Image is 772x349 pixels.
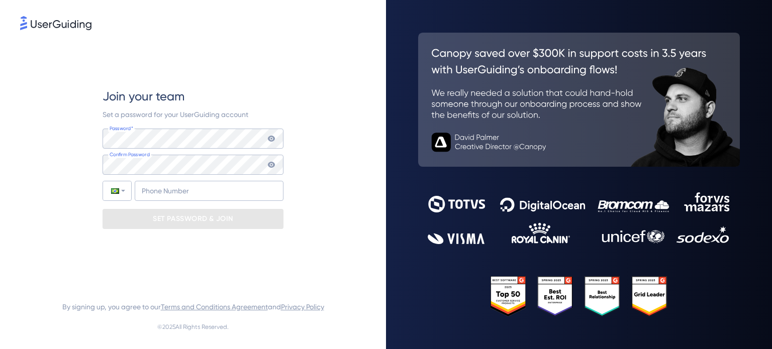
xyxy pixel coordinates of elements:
[161,303,268,311] a: Terms and Conditions Agreement
[20,16,91,30] img: 8faab4ba6bc7696a72372aa768b0286c.svg
[491,276,667,316] img: 25303e33045975176eb484905ab012ff.svg
[281,303,324,311] a: Privacy Policy
[157,321,229,333] span: © 2025 All Rights Reserved.
[103,88,184,104] span: Join your team
[428,192,730,244] img: 9302ce2ac39453076f5bc0f2f2ca889b.svg
[418,33,740,167] img: 26c0aa7c25a843aed4baddd2b5e0fa68.svg
[62,301,324,313] span: By signing up, you agree to our and
[153,211,233,227] p: SET PASSWORD & JOIN
[135,181,283,201] input: Phone Number
[103,181,131,200] div: Brazil: + 55
[103,110,248,119] span: Set a password for your UserGuiding account
[263,133,275,145] keeper-lock: Open Keeper Popup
